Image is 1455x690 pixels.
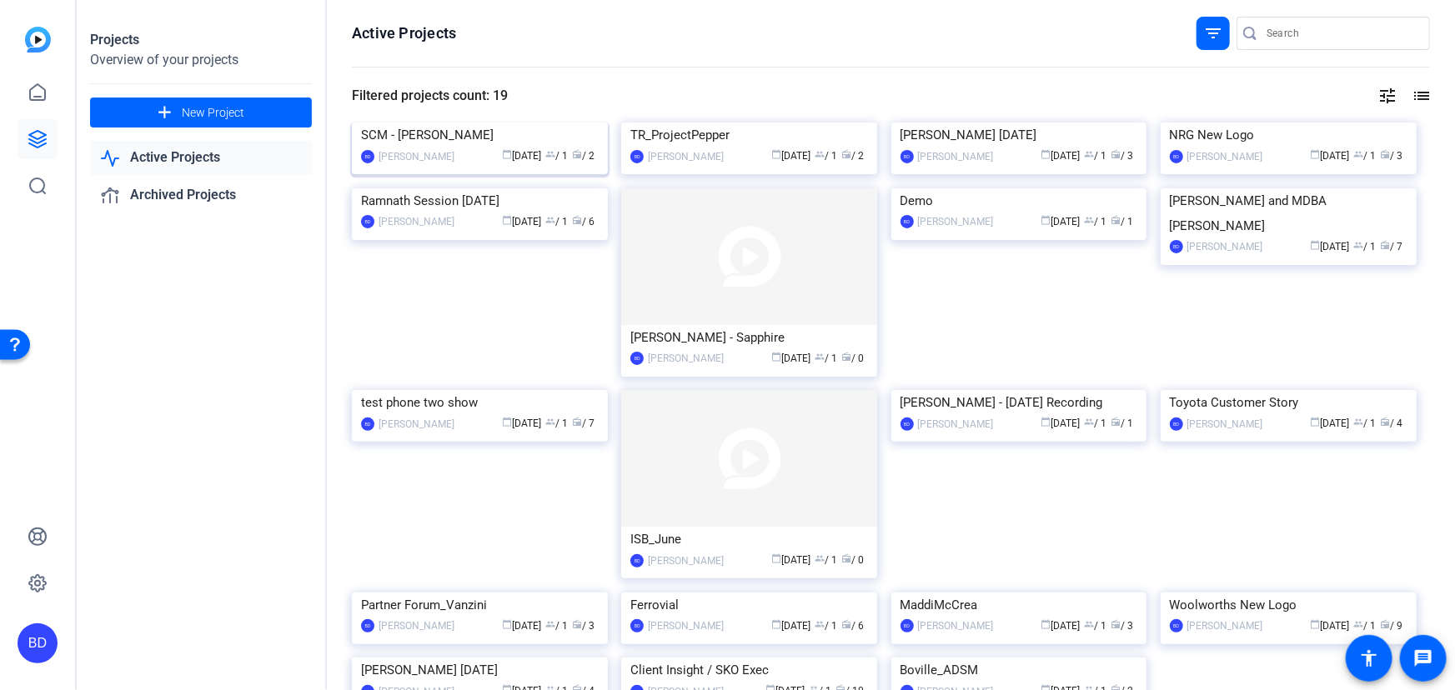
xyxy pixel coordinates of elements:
span: [DATE] [1311,150,1350,162]
span: / 3 [572,620,595,632]
div: [PERSON_NAME] [1187,148,1263,165]
a: Archived Projects [90,178,312,212]
div: NRG New Logo [1170,122,1407,147]
span: radio [1111,149,1121,159]
h1: Active Projects [352,23,456,43]
span: group [815,149,825,159]
mat-icon: filter_list [1203,23,1223,43]
div: BD [901,150,914,163]
span: radio [841,553,851,563]
input: Search [1267,23,1417,43]
mat-icon: add [154,102,175,123]
span: / 0 [841,352,864,364]
div: [PERSON_NAME] [918,148,994,165]
div: MaddiMcCrea [901,592,1138,617]
span: [DATE] [771,620,810,632]
div: [PERSON_NAME] [1187,617,1263,634]
div: Woolworths New Logo [1170,592,1407,617]
span: [DATE] [771,554,810,566]
span: group [1084,149,1094,159]
span: radio [1381,619,1391,629]
div: BD [901,215,914,228]
div: [PERSON_NAME] [DATE] [361,657,599,682]
div: [PERSON_NAME] [379,148,454,165]
span: group [1354,619,1364,629]
span: group [545,619,555,629]
span: calendar_today [1311,619,1321,629]
div: [PERSON_NAME] - Sapphire [630,325,868,350]
span: [DATE] [1041,150,1080,162]
div: [PERSON_NAME] [648,552,724,569]
span: / 1 [1084,620,1106,632]
div: [PERSON_NAME] [648,350,724,367]
span: / 1 [815,620,837,632]
span: [DATE] [502,417,541,429]
span: calendar_today [771,553,781,563]
div: BD [630,619,644,632]
div: Partner Forum_Vanzini [361,592,599,617]
span: [DATE] [502,216,541,227]
div: test phone two show [361,390,599,415]
span: / 1 [545,620,568,632]
span: [DATE] [1311,241,1350,252]
span: / 1 [1354,417,1377,429]
span: / 9 [1381,620,1403,632]
span: [DATE] [771,150,810,162]
div: Toyota Customer Story [1170,390,1407,415]
div: [PERSON_NAME] and MDBA [PERSON_NAME] [1170,188,1407,238]
mat-icon: tune [1377,86,1397,106]
div: [PERSON_NAME] [648,148,724,165]
span: calendar_today [1041,619,1051,629]
div: SCM - [PERSON_NAME] [361,122,599,147]
span: [DATE] [1311,620,1350,632]
span: / 7 [1381,241,1403,252]
span: [DATE] [502,150,541,162]
div: Projects [90,30,312,50]
span: group [815,553,825,563]
div: BD [18,623,58,663]
span: / 1 [1111,417,1133,429]
div: [PERSON_NAME] [DATE] [901,122,1138,147]
span: [DATE] [1311,417,1350,429]
mat-icon: list [1410,86,1430,106]
span: calendar_today [502,417,512,427]
span: / 1 [545,216,568,227]
span: / 2 [572,150,595,162]
div: BD [1170,417,1183,431]
span: / 1 [1084,150,1106,162]
span: calendar_today [502,619,512,629]
div: BD [1170,619,1183,632]
span: radio [1111,619,1121,629]
span: radio [572,215,582,225]
span: group [1084,619,1094,629]
div: [PERSON_NAME] [648,617,724,634]
span: [DATE] [1041,620,1080,632]
div: ISB_June [630,527,868,552]
span: group [1354,149,1364,159]
span: / 6 [572,216,595,227]
span: radio [841,619,851,629]
div: BD [361,619,374,632]
div: BD [901,417,914,431]
span: [DATE] [502,620,541,632]
span: / 7 [572,417,595,429]
div: [PERSON_NAME] [1187,416,1263,432]
div: Client Insight / SKO Exec [630,657,868,682]
span: / 1 [1354,241,1377,252]
span: [DATE] [1041,216,1080,227]
div: [PERSON_NAME] [1187,238,1263,255]
span: radio [1381,417,1391,427]
span: group [815,352,825,362]
div: [PERSON_NAME] [379,416,454,432]
span: / 1 [815,150,837,162]
span: New Project [182,104,244,122]
span: calendar_today [1041,417,1051,427]
mat-icon: accessibility [1359,648,1379,668]
div: [PERSON_NAME] [379,213,454,230]
div: BD [901,619,914,632]
a: Active Projects [90,141,312,175]
div: [PERSON_NAME] [918,213,994,230]
span: group [815,619,825,629]
span: / 1 [545,417,568,429]
span: radio [1111,417,1121,427]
